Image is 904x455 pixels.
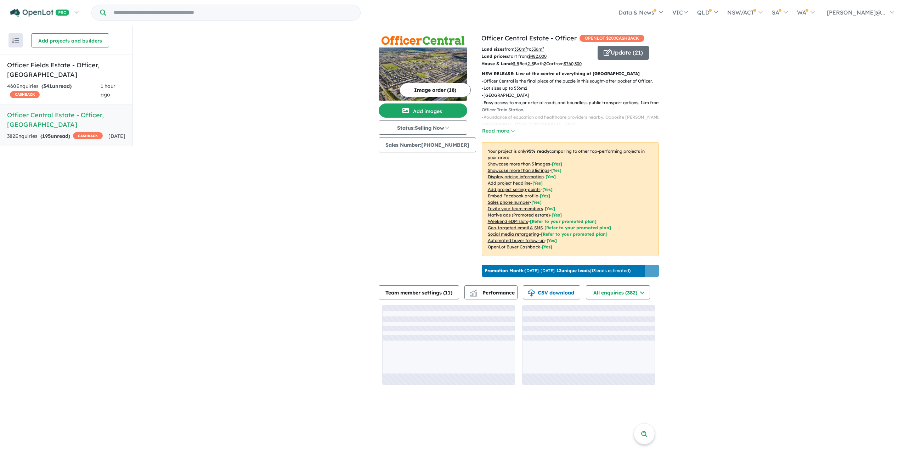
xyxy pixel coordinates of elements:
[379,47,467,101] img: Officer Central Estate - Officer
[488,168,549,173] u: Showcase more than 3 listings
[43,83,52,89] span: 341
[488,187,541,192] u: Add project selling-points
[471,290,515,296] span: Performance
[531,200,542,205] span: [ Yes ]
[547,238,557,243] span: [Yes]
[525,46,527,50] sup: 2
[546,174,556,179] span: [ Yes ]
[545,206,555,211] span: [ Yes ]
[7,60,125,79] h5: Officer Fields Estate - Officer , [GEOGRAPHIC_DATA]
[488,219,528,224] u: Weekend eDM slots
[482,78,664,85] p: - Officer Central is the final piece of the puzzle in this sought-after pocket of Officer.
[481,34,577,42] a: Officer Central Estate - Officer
[379,103,467,118] button: Add images
[827,9,885,16] span: [PERSON_NAME]@...
[400,83,471,97] button: Image order (18)
[482,99,664,114] p: - Easy access to major arterial roads and boundless public transport options. 1km from Officer Tr...
[527,61,534,66] u: 2-3
[10,91,40,98] span: CASHBACK
[542,244,552,249] span: [Yes]
[542,46,544,50] sup: 2
[532,180,543,186] span: [ Yes ]
[108,133,125,139] span: [DATE]
[531,46,544,52] u: 536 m
[488,238,545,243] u: Automated buyer follow-up
[40,133,70,139] strong: ( unread)
[544,225,611,230] span: [Refer to your promoted plan]
[470,290,476,293] img: line-chart.svg
[485,268,631,274] p: [DATE] - [DATE] - ( 13 leads estimated)
[107,5,359,20] input: Try estate name, suburb, builder or developer
[488,212,550,218] u: Native ads (Promoted estate)
[598,46,649,60] button: Update (21)
[564,61,582,66] u: $ 760,300
[445,290,451,296] span: 11
[379,120,467,135] button: Status:Selling Now
[488,231,539,237] u: Social media retargeting
[481,53,592,60] p: start from
[488,244,540,249] u: OpenLot Buyer Cashback
[7,82,101,99] div: 460 Enquir ies
[42,133,51,139] span: 195
[41,83,72,89] strong: ( unread)
[530,219,597,224] span: [Refer to your promoted plan]
[528,290,535,297] img: download icon
[481,46,504,52] b: Land sizes
[382,36,464,44] img: Officer Central Estate - Officer Logo
[464,285,518,299] button: Performance
[482,142,659,256] p: Your project is only comparing to other top-performing projects in your area: - - - - - - - - - -...
[31,33,109,47] button: Add projects and builders
[551,168,561,173] span: [ Yes ]
[542,187,553,192] span: [ Yes ]
[470,292,477,296] img: bar-chart.svg
[523,285,580,299] button: CSV download
[488,193,538,198] u: Embed Facebook profile
[482,127,515,135] button: Read more
[482,70,659,77] p: NEW RELEASE: Live at the centre of everything at [GEOGRAPHIC_DATA]
[482,92,664,99] p: - [GEOGRAPHIC_DATA]
[481,46,592,53] p: from
[526,148,549,154] b: 95 % ready
[552,212,562,218] span: [Yes]
[488,161,550,167] u: Showcase more than 3 images
[379,137,476,152] button: Sales Number:[PHONE_NUMBER]
[73,132,103,139] span: CASHBACK
[379,33,467,101] a: Officer Central Estate - Officer LogoOfficer Central Estate - Officer
[7,132,103,141] div: 382 Enquir ies
[488,225,543,230] u: Geo-targeted email & SMS
[485,268,525,273] b: Promotion Month:
[540,193,550,198] span: [ Yes ]
[586,285,650,299] button: All enquiries (382)
[513,61,519,66] u: 3-5
[552,161,562,167] span: [ Yes ]
[481,61,513,66] b: House & Land:
[541,231,608,237] span: [Refer to your promoted plan]
[488,206,543,211] u: Invite your team members
[7,110,125,129] h5: Officer Central Estate - Officer , [GEOGRAPHIC_DATA]
[544,61,546,66] u: 2
[488,200,530,205] u: Sales phone number
[101,83,115,98] span: 1 hour ago
[488,180,531,186] u: Add project headline
[488,174,544,179] u: Display pricing information
[528,54,547,59] u: $ 482,000
[514,46,527,52] u: 350 m
[527,46,544,52] span: to
[482,114,664,128] p: - Abundance of education and healthcare providers nearby. Opposite [PERSON_NAME][GEOGRAPHIC_DATA]...
[12,38,19,43] img: sort.svg
[481,60,592,67] p: Bed Bath Car from
[379,285,459,299] button: Team member settings (11)
[556,268,590,273] b: 12 unique leads
[482,85,664,92] p: - Lot sizes up to 536m2
[580,35,644,42] span: OPENLOT $ 200 CASHBACK
[10,9,69,17] img: Openlot PRO Logo White
[481,54,507,59] b: Land prices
